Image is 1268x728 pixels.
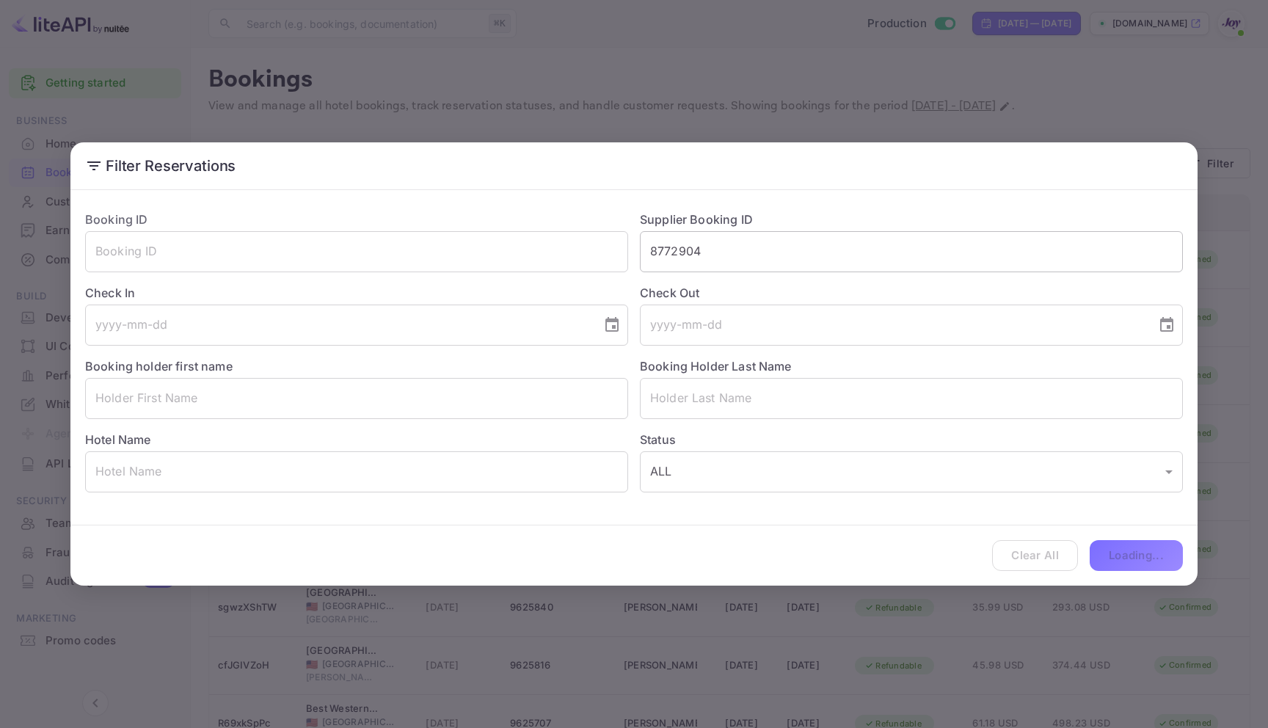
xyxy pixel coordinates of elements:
[640,212,753,227] label: Supplier Booking ID
[85,231,628,272] input: Booking ID
[85,359,233,374] label: Booking holder first name
[70,142,1198,189] h2: Filter Reservations
[640,305,1146,346] input: yyyy-mm-dd
[640,451,1183,492] div: ALL
[640,359,792,374] label: Booking Holder Last Name
[85,305,591,346] input: yyyy-mm-dd
[85,212,148,227] label: Booking ID
[640,284,1183,302] label: Check Out
[85,451,628,492] input: Hotel Name
[640,431,1183,448] label: Status
[85,378,628,419] input: Holder First Name
[85,284,628,302] label: Check In
[1152,310,1181,340] button: Choose date
[640,378,1183,419] input: Holder Last Name
[597,310,627,340] button: Choose date
[640,231,1183,272] input: Supplier Booking ID
[85,432,151,447] label: Hotel Name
